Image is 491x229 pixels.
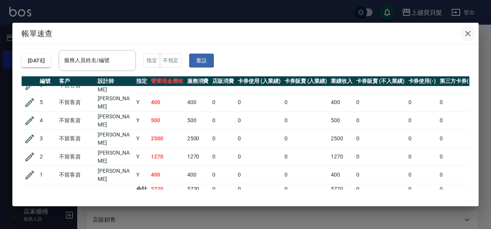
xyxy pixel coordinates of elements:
td: [PERSON_NAME] [96,111,134,130]
td: 500 [185,111,211,130]
td: 不留客資 [57,93,96,111]
th: 店販消費 [210,76,236,86]
td: 0 [438,111,475,130]
td: Y [134,130,149,148]
button: 重設 [189,54,214,68]
td: 1270 [185,148,211,166]
td: 2500 [329,130,354,148]
td: 0 [354,130,406,148]
td: 0 [354,166,406,184]
td: 0 [354,184,406,194]
td: Y [134,93,149,111]
td: 0 [354,93,406,111]
td: 0 [406,166,438,184]
td: 合計 [134,184,149,194]
td: 不留客資 [57,130,96,148]
td: 0 [210,111,236,130]
td: 0 [438,184,475,194]
h2: 帳單速查 [12,23,479,44]
td: 0 [406,130,438,148]
td: 0 [210,93,236,111]
th: 卡券販賣 (不入業績) [354,76,406,86]
th: 營業現金應收 [149,76,185,86]
td: Y [134,166,149,184]
td: 5 [38,93,57,111]
td: 0 [406,184,438,194]
th: 卡券使用(-) [406,76,438,86]
td: 0 [406,148,438,166]
button: 不指定 [160,53,181,68]
th: 第三方卡券(-) [438,76,475,86]
td: [PERSON_NAME] [96,130,134,148]
th: 業績收入 [329,76,354,86]
td: 400 [149,166,185,184]
td: 5720 [149,184,185,194]
th: 指定 [134,76,149,86]
td: 1 [38,166,57,184]
th: 編號 [38,76,57,86]
td: 0 [236,111,283,130]
td: 400 [329,93,354,111]
td: 0 [438,166,475,184]
td: 0 [210,166,236,184]
td: [PERSON_NAME] [96,166,134,184]
th: 服務消費 [185,76,211,86]
td: 0 [210,130,236,148]
td: 1270 [329,148,354,166]
td: 不留客資 [57,166,96,184]
td: 2 [38,148,57,166]
td: 0 [283,111,329,130]
td: 5720 [185,184,211,194]
td: 不留客資 [57,148,96,166]
td: 不留客資 [57,111,96,130]
td: 3 [38,130,57,148]
td: 1270 [149,148,185,166]
td: 0 [406,111,438,130]
td: 0 [236,93,283,111]
th: 卡券使用 (入業績) [236,76,283,86]
td: Y [134,111,149,130]
td: 0 [283,184,329,194]
td: 0 [236,130,283,148]
td: 0 [406,93,438,111]
td: 500 [329,111,354,130]
td: [PERSON_NAME] [96,148,134,166]
td: 0 [236,166,283,184]
td: [PERSON_NAME] [96,93,134,111]
td: 400 [329,166,354,184]
th: 設計師 [96,76,134,86]
td: 2500 [149,130,185,148]
td: 0 [236,184,283,194]
td: 0 [283,148,329,166]
td: Y [134,148,149,166]
button: [DATE] [22,54,51,68]
td: 0 [283,93,329,111]
td: 2500 [185,130,211,148]
td: 0 [438,130,475,148]
td: 0 [210,184,236,194]
td: 0 [354,111,406,130]
td: 4 [38,111,57,130]
td: 0 [438,148,475,166]
button: 指定 [144,53,160,68]
td: 0 [354,148,406,166]
th: 卡券販賣 (入業績) [283,76,329,86]
th: 客戶 [57,76,96,86]
td: 0 [283,130,329,148]
td: 400 [185,166,211,184]
td: 400 [185,93,211,111]
td: 0 [438,93,475,111]
td: 0 [283,166,329,184]
td: 5720 [329,184,354,194]
td: 500 [149,111,185,130]
td: 0 [210,148,236,166]
td: 0 [236,148,283,166]
td: 400 [149,93,185,111]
